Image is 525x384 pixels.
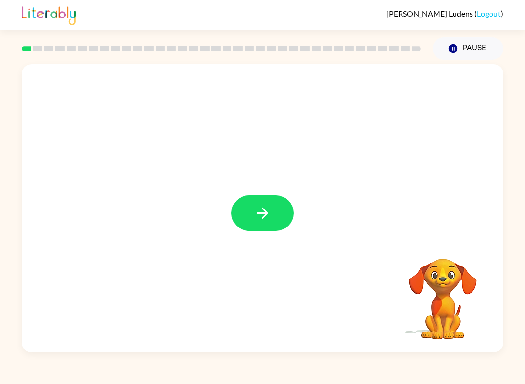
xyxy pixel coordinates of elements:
button: Pause [433,37,503,60]
video: Your browser must support playing .mp4 files to use Literably. Please try using another browser. [394,244,491,341]
span: [PERSON_NAME] Ludens [386,9,474,18]
div: ( ) [386,9,503,18]
a: Logout [477,9,501,18]
img: Literably [22,4,76,25]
